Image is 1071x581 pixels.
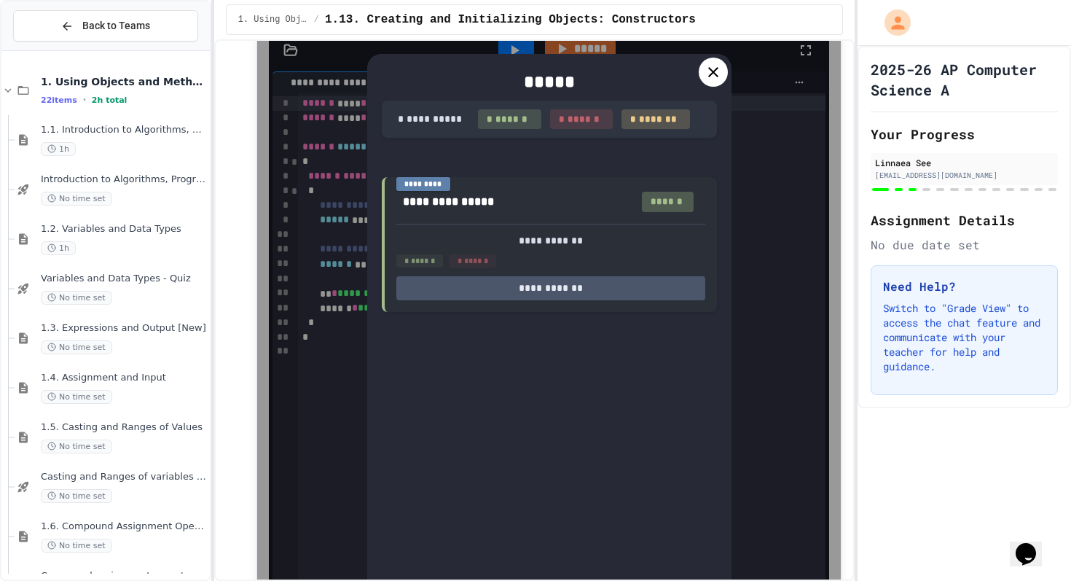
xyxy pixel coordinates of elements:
span: No time set [41,539,112,553]
span: 2h total [92,95,127,105]
span: 1h [41,241,76,255]
span: 1. Using Objects and Methods [238,14,308,26]
span: 1. Using Objects and Methods [41,75,207,88]
button: Back to Teams [13,10,198,42]
span: / [314,14,319,26]
span: 1.5. Casting and Ranges of Values [41,421,207,434]
span: 1.1. Introduction to Algorithms, Programming, and Compilers [41,124,207,136]
span: 1h [41,142,76,156]
span: • [83,94,86,106]
span: 1.3. Expressions and Output [New] [41,322,207,335]
span: No time set [41,291,112,305]
span: 1.6. Compound Assignment Operators [41,520,207,533]
span: 1.13. Creating and Initializing Objects: Constructors [325,11,696,28]
span: 1.2. Variables and Data Types [41,223,207,235]
h2: Assignment Details [871,210,1058,230]
span: 1.4. Assignment and Input [41,372,207,384]
p: Switch to "Grade View" to access the chat feature and communicate with your teacher for help and ... [883,301,1045,374]
span: No time set [41,440,112,453]
span: No time set [41,340,112,354]
h1: 2025-26 AP Computer Science A [871,59,1058,100]
span: Variables and Data Types - Quiz [41,273,207,285]
span: No time set [41,489,112,503]
iframe: chat widget [1010,523,1056,566]
span: No time set [41,192,112,206]
span: Back to Teams [82,18,150,34]
span: No time set [41,390,112,404]
span: Casting and Ranges of variables - Quiz [41,471,207,483]
div: My Account [869,6,914,39]
h3: Need Help? [883,278,1045,295]
span: 22 items [41,95,77,105]
div: No due date set [871,236,1058,254]
span: Introduction to Algorithms, Programming, and Compilers [41,173,207,186]
h2: Your Progress [871,124,1058,144]
div: [EMAIL_ADDRESS][DOMAIN_NAME] [875,170,1054,181]
div: Linnaea See [875,156,1054,169]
